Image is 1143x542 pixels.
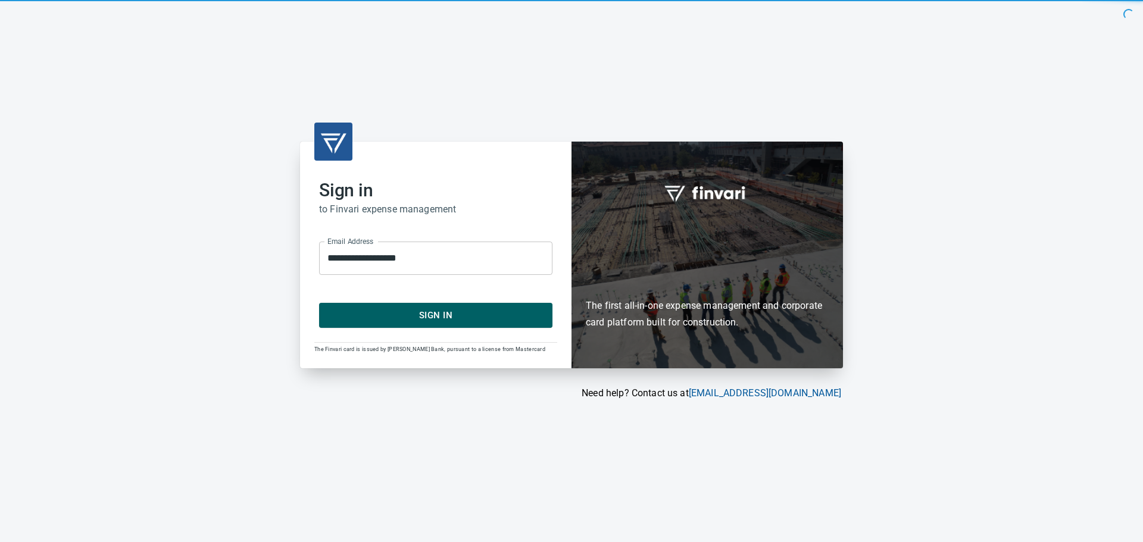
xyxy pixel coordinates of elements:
h6: to Finvari expense management [319,201,552,218]
span: Sign In [332,308,539,323]
p: Need help? Contact us at [300,386,841,400]
div: Finvari [571,142,843,368]
h6: The first all-in-one expense management and corporate card platform built for construction. [586,229,829,331]
img: transparent_logo.png [319,127,348,156]
img: fullword_logo_white.png [663,179,752,206]
span: The Finvari card is issued by [PERSON_NAME] Bank, pursuant to a license from Mastercard [314,346,545,352]
a: [EMAIL_ADDRESS][DOMAIN_NAME] [689,387,841,399]
h2: Sign in [319,180,552,201]
button: Sign In [319,303,552,328]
